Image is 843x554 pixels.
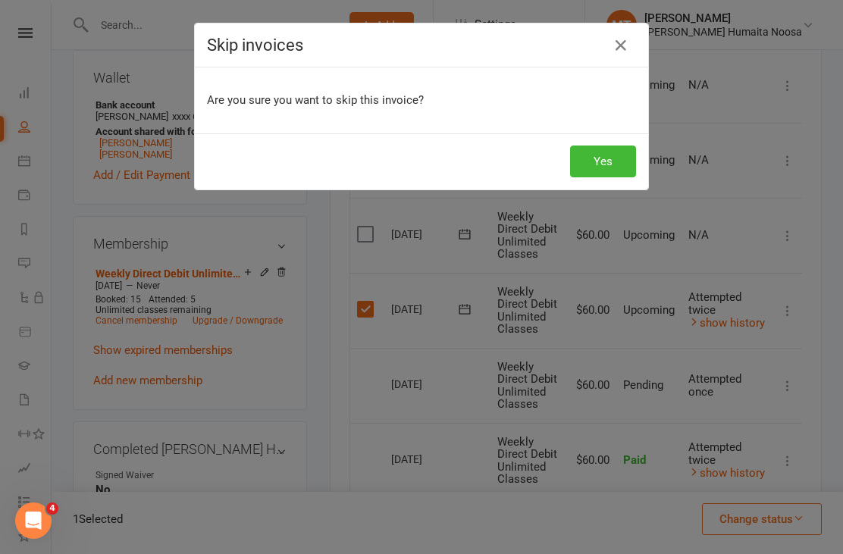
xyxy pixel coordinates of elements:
iframe: Intercom live chat [15,502,52,539]
span: Are you sure you want to skip this invoice? [207,93,424,107]
span: 4 [46,502,58,515]
button: Yes [570,146,636,177]
button: Close [609,33,633,58]
h4: Skip invoices [207,36,636,55]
